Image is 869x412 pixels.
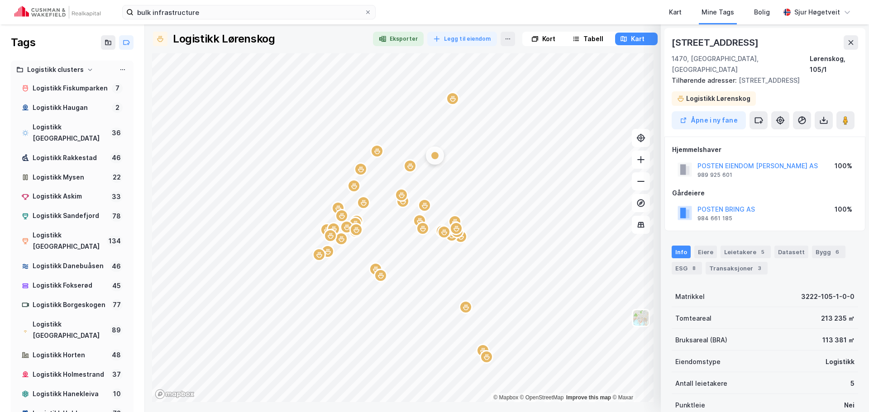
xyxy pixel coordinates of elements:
div: Map marker [312,248,326,261]
a: Logistikk Haugan2 [16,99,128,117]
div: Map marker [331,201,345,215]
div: Mine Tags [702,7,734,18]
div: Map marker [431,152,439,159]
div: 2 [112,102,123,113]
div: Bygg [812,246,845,258]
div: Gårdeiere [672,188,858,199]
div: 7 [112,83,123,94]
div: Map marker [349,223,363,237]
div: 989 925 601 [697,171,732,179]
div: Bruksareal (BRA) [675,335,727,346]
div: 46 [110,152,123,163]
div: Map marker [347,179,361,193]
div: Map marker [335,209,349,223]
div: 8 [689,264,698,273]
div: Logistikk Fiskumparken [33,83,108,94]
a: OpenStreetMap [520,394,564,401]
a: Improve this map [566,394,611,401]
a: Logistikk Mysen22 [16,168,128,187]
div: Map marker [334,232,348,246]
div: Kart [631,33,645,44]
div: 37 [110,369,123,380]
div: Hjemmelshaver [672,144,858,155]
a: Logistikk Danebuåsen46 [16,257,128,275]
div: Punktleie [675,400,705,411]
a: Logistikk Borgeskogen77 [16,296,128,314]
div: Kort [542,33,555,44]
div: 113 381 ㎡ [822,335,855,346]
a: Logistikk Askim33 [16,187,128,206]
div: Logistikk [GEOGRAPHIC_DATA] [33,230,103,252]
div: Logistikk Hanekleiva [33,388,108,400]
a: Maxar [612,394,633,401]
a: Logistikk [GEOGRAPHIC_DATA]89 [16,315,128,345]
div: Map marker [320,223,334,237]
div: Eiendomstype [675,356,721,367]
div: 33 [110,191,123,202]
div: Map marker [340,220,353,234]
div: Logistikk Rakkestad [33,152,106,164]
div: Map marker [480,350,493,364]
div: 6 [833,247,842,256]
div: Map marker [459,300,473,314]
div: Logistikk Horten [33,350,106,361]
div: Map marker [327,222,340,236]
div: 36 [110,128,123,138]
div: Logistikk [826,356,855,367]
div: Map marker [476,344,490,357]
div: Kontrollprogram for chat [824,369,869,412]
div: 213 235 ㎡ [821,313,855,324]
a: Logistikk Fokserød45 [16,276,128,295]
div: 100% [835,161,852,171]
div: 22 [111,172,123,183]
div: 3 [755,264,764,273]
div: Map marker [349,217,362,230]
div: 78 [110,211,123,222]
div: 45 [110,280,123,291]
div: Logistikk Mysen [33,172,107,183]
div: Map marker [446,92,459,105]
a: Logistikk Sandefjord78 [16,207,128,225]
div: Map marker [435,224,449,238]
a: Mapbox [493,394,518,401]
button: Eksporter [373,32,424,46]
div: Tags [11,35,35,50]
div: Map marker [413,214,426,227]
div: 77 [111,299,123,310]
div: Info [672,246,691,258]
div: 134 [107,236,123,246]
div: Map marker [354,162,368,176]
div: Kart [669,7,682,18]
button: Legg til eiendom [427,32,497,46]
a: Logistikk Hanekleiva10 [16,385,128,403]
div: Datasett [774,246,808,258]
div: Map marker [370,144,384,158]
span: Tilhørende adresser: [672,76,739,84]
a: Logistikk [GEOGRAPHIC_DATA]36 [16,118,128,148]
a: Logistikk Holmestrand37 [16,365,128,384]
div: Logistikk Lørenskog [173,32,275,46]
div: Logistikk Sandefjord [33,210,107,222]
div: Eiere [694,246,717,258]
a: Logistikk Fiskumparken7 [16,79,128,98]
div: Map marker [369,262,382,276]
div: Map marker [374,269,387,282]
canvas: Map [152,53,654,402]
div: 984 661 185 [697,215,732,222]
div: 5 [758,247,767,256]
div: Bolig [754,7,770,18]
div: 100% [835,204,852,215]
div: Map marker [448,215,462,228]
img: cushman-wakefield-realkapital-logo.202ea83816669bd177139c58696a8fa1.svg [14,6,100,19]
div: 1470, [GEOGRAPHIC_DATA], [GEOGRAPHIC_DATA] [672,53,810,75]
div: Logistikk Lørenskog [686,93,750,104]
a: Logistikk Rakkestad46 [16,149,128,167]
div: Lørenskog, 105/1 [810,53,858,75]
div: Map marker [416,222,430,235]
div: Map marker [418,199,431,212]
div: 48 [110,350,123,360]
div: Tabell [583,33,603,44]
button: Åpne i ny fane [672,111,746,129]
div: Logistikk [GEOGRAPHIC_DATA] [33,319,106,341]
a: Logistikk [GEOGRAPHIC_DATA]134 [16,226,128,256]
